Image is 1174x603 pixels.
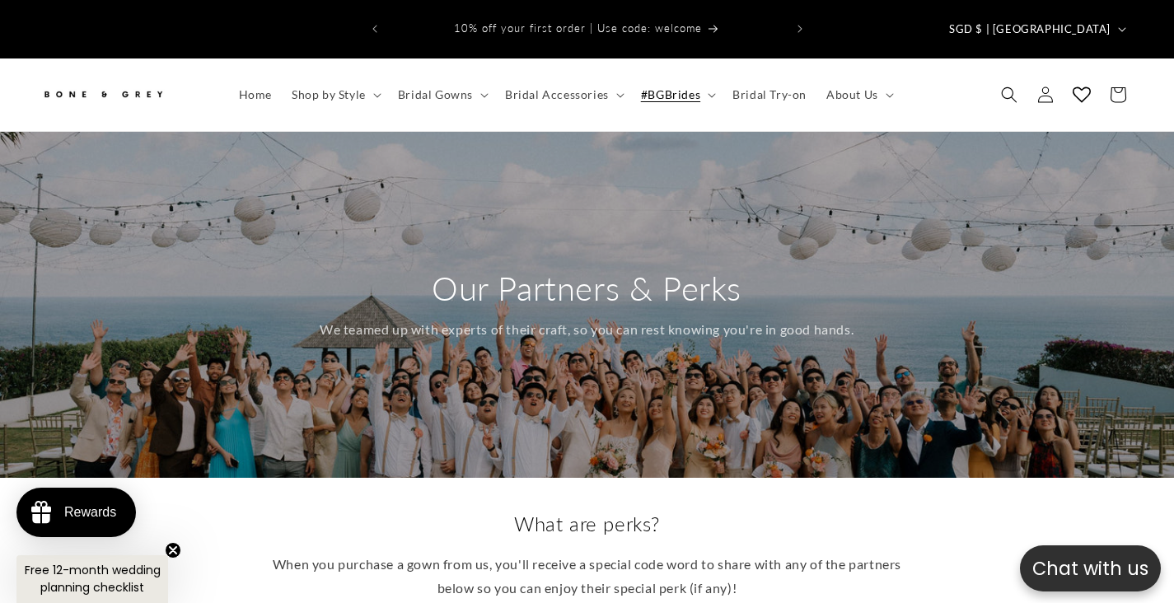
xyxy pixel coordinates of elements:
a: Home [229,77,282,112]
p: Chat with us [1020,554,1161,582]
summary: Shop by Style [282,77,388,112]
img: Bone and Grey Bridal [41,81,165,108]
summary: Bridal Gowns [388,77,495,112]
span: #BGBrides [641,87,700,102]
button: Next announcement [782,13,818,44]
span: Bridal Try-on [732,87,807,102]
summary: Search [991,77,1027,113]
button: Previous announcement [357,13,393,44]
p: When you purchase a gown from us, you'll receive a special code word to share with any of the par... [266,553,909,601]
h2: Our Partners & Perks [320,267,854,310]
div: Rewards [64,505,116,520]
button: Open chatbox [1020,545,1161,591]
span: Home [239,87,272,102]
button: SGD $ | [GEOGRAPHIC_DATA] [939,13,1133,44]
summary: Bridal Accessories [495,77,631,112]
button: Close teaser [165,542,181,559]
span: 10% off your first order | Use code: welcome [454,21,702,35]
span: Bridal Accessories [505,87,609,102]
div: Free 12-month wedding planning checklistClose teaser [16,555,168,603]
p: We teamed up with experts of their craft, so you can rest knowing you're in good hands. [320,318,854,342]
a: Bone and Grey Bridal [35,75,213,115]
summary: #BGBrides [631,77,723,112]
summary: About Us [816,77,900,112]
span: SGD $ | [GEOGRAPHIC_DATA] [949,21,1111,38]
h2: What are perks? [266,511,909,536]
a: Bridal Try-on [723,77,816,112]
span: About Us [826,87,878,102]
span: Shop by Style [292,87,366,102]
span: Bridal Gowns [398,87,473,102]
span: Free 12-month wedding planning checklist [25,562,161,596]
